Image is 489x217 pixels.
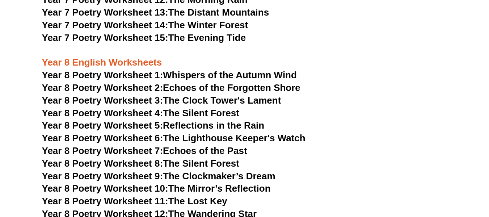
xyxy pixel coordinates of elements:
[42,82,163,93] span: Year 8 Poetry Worksheet 2:
[42,7,168,18] span: Year 7 Poetry Worksheet 13:
[42,196,227,206] a: Year 8 Poetry Worksheet 11:The Lost Key
[42,158,239,169] a: Year 8 Poetry Worksheet 8:The Silent Forest
[42,45,447,69] h3: Year 8 English Worksheets
[42,133,305,143] a: Year 8 Poetry Worksheet 6:The Lighthouse Keeper's Watch
[42,120,163,131] span: Year 8 Poetry Worksheet 5:
[42,183,271,194] a: Year 8 Poetry Worksheet 10:The Mirror’s Reflection
[42,133,163,143] span: Year 8 Poetry Worksheet 6:
[42,20,168,30] span: Year 7 Poetry Worksheet 14:
[42,145,247,156] a: Year 8 Poetry Worksheet 7:Echoes of the Past
[42,120,265,131] a: Year 8 Poetry Worksheet 5:Reflections in the Rain
[42,183,168,194] span: Year 8 Poetry Worksheet 10:
[42,95,163,106] span: Year 8 Poetry Worksheet 3:
[42,171,163,181] span: Year 8 Poetry Worksheet 9:
[42,108,163,118] span: Year 8 Poetry Worksheet 4:
[42,158,163,169] span: Year 8 Poetry Worksheet 8:
[42,171,275,181] a: Year 8 Poetry Worksheet 9:The Clockmaker’s Dream
[42,32,246,43] a: Year 7 Poetry Worksheet 15:The Evening Tide
[42,95,281,106] a: Year 8 Poetry Worksheet 3:The Clock Tower's Lament
[42,82,300,93] a: Year 8 Poetry Worksheet 2:Echoes of the Forgotten Shore
[42,196,168,206] span: Year 8 Poetry Worksheet 11:
[42,108,239,118] a: Year 8 Poetry Worksheet 4:The Silent Forest
[42,32,168,43] span: Year 7 Poetry Worksheet 15:
[42,145,163,156] span: Year 8 Poetry Worksheet 7:
[42,70,163,80] span: Year 8 Poetry Worksheet 1:
[42,7,269,18] a: Year 7 Poetry Worksheet 13:The Distant Mountains
[42,70,297,80] a: Year 8 Poetry Worksheet 1:Whispers of the Autumn Wind
[42,20,248,30] a: Year 7 Poetry Worksheet 14:The Winter Forest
